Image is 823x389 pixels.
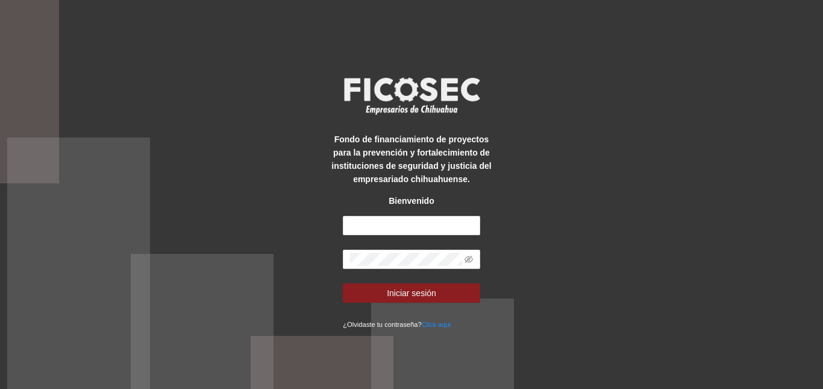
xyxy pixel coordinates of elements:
[343,321,451,328] small: ¿Olvidaste tu contraseña?
[331,134,491,184] strong: Fondo de financiamiento de proyectos para la prevención y fortalecimiento de instituciones de seg...
[389,196,434,206] strong: Bienvenido
[465,255,473,264] span: eye-invisible
[422,321,451,328] a: Click aqui
[387,286,436,300] span: Iniciar sesión
[343,283,480,303] button: Iniciar sesión
[336,74,487,118] img: logo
